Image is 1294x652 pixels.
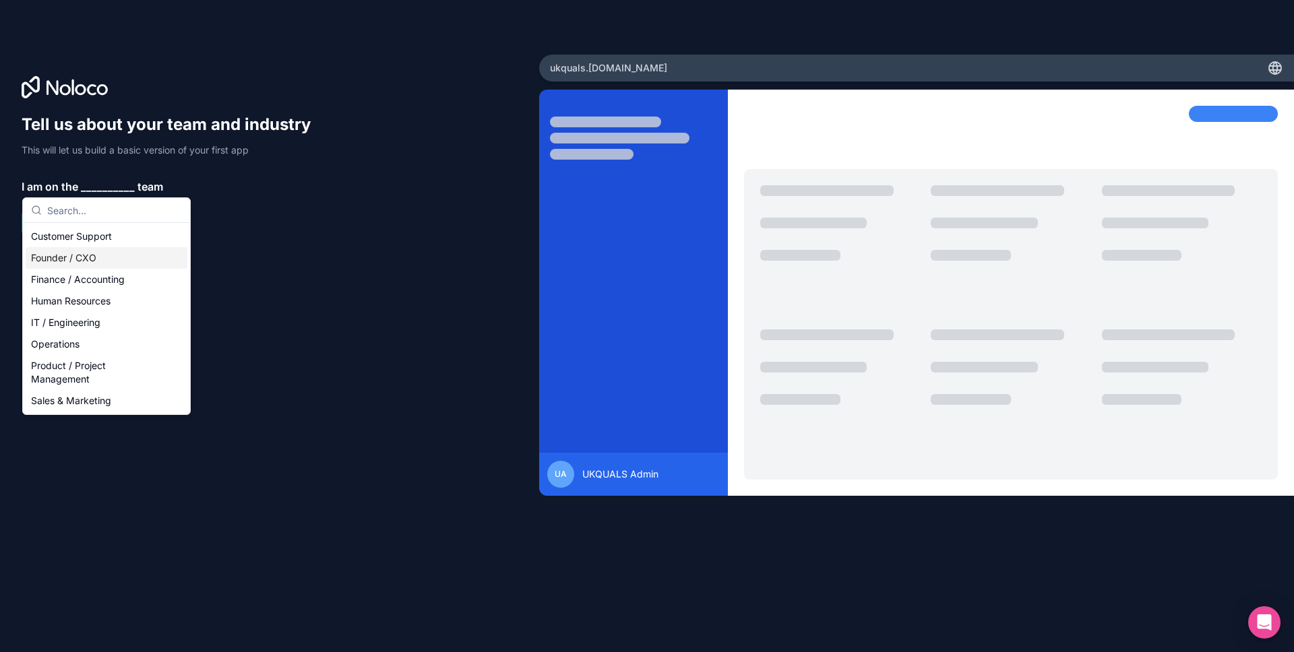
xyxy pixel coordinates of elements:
span: team [137,178,163,195]
div: Operations [26,333,187,355]
div: Founder / CXO [26,247,187,269]
div: Open Intercom Messenger [1248,606,1281,639]
div: Sales & Marketing [26,390,187,412]
div: Customer Support [26,226,187,247]
div: Finance / Accounting [26,269,187,290]
h1: Tell us about your team and industry [22,114,323,135]
p: This will let us build a basic version of your first app [22,143,323,157]
div: Human Resources [26,290,187,312]
span: UKQUALS Admin [582,467,658,481]
div: Product / Project Management [26,355,187,390]
span: UA [555,469,567,480]
span: I am on the [22,178,78,195]
div: Suggestions [23,223,190,414]
input: Search... [47,198,182,222]
span: __________ [81,178,135,195]
div: IT / Engineering [26,312,187,333]
span: ukquals .[DOMAIN_NAME] [550,61,667,75]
